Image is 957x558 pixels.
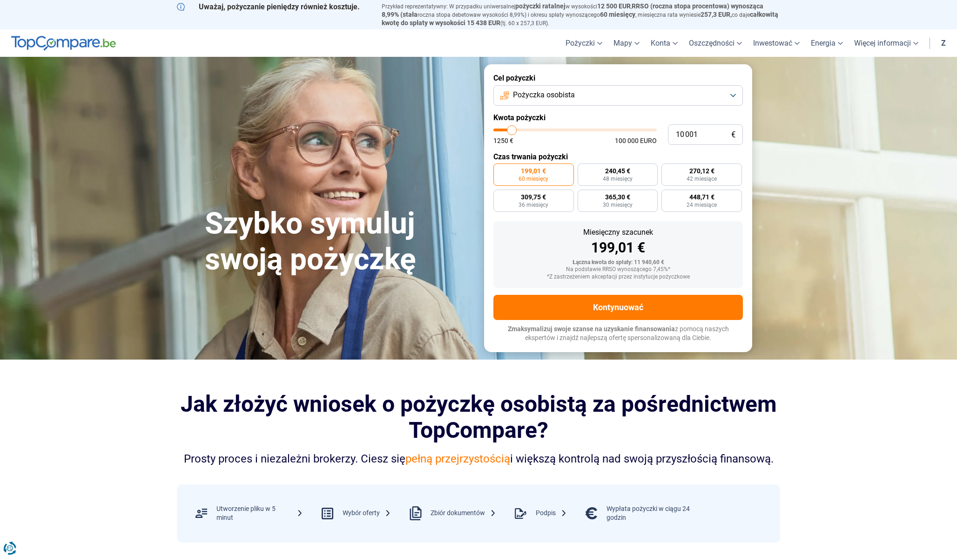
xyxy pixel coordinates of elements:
[593,302,643,312] font: Kontynuować
[11,36,116,51] img: TopCompare
[591,239,645,256] font: 199,01 €
[689,193,714,201] font: 448,71 €
[683,29,748,57] a: Oszczędności
[600,11,635,18] font: 60 miesięcy
[645,29,683,57] a: Konta
[403,11,418,18] font: stała
[431,509,485,517] font: Zbiór dokumentów
[753,39,792,48] font: Inwestować
[216,505,276,522] font: Utworzenie pliku w 5 minut
[651,39,670,48] font: Konta
[687,202,717,208] font: 24 miesiące
[631,3,632,10] font: ,
[732,12,750,18] font: co daje
[181,391,777,443] font: Jak złożyć wniosek o pożyczkę osobistą za pośrednictwem TopCompare?
[597,2,631,10] font: 12 500 EUR
[613,39,632,48] font: Mapy
[689,39,735,48] font: Oszczędności
[573,259,664,265] font: Łączna kwota do spłaty: 11 940,60 €
[536,509,556,517] font: Podpis
[521,193,546,201] font: 309,75 €
[583,228,653,237] font: Miesięczny szacunek
[205,206,416,277] font: Szybko symuluj swoją pożyczkę
[343,509,380,517] font: Wybór oferty
[508,325,675,333] font: Zmaksymalizuj swoje szanse na uzyskanie finansowania
[635,12,701,18] font: , miesięczna rata wyniesie
[731,130,735,139] font: €
[382,3,515,10] font: Przykład reprezentatywny: W przypadku uniwersalnej
[382,2,763,18] font: RRSO (roczna stopa procentowa) wynosząca 8,99% (
[519,176,548,182] font: 60 miesięcy
[605,167,630,175] font: 240,45 €
[805,29,849,57] a: Energia
[493,137,513,144] font: 1250 €
[500,20,549,27] font: (tj. 60 x 257,3 EUR).
[603,176,633,182] font: 48 miesięcy
[607,505,690,522] font: Wypłata pożyczki w ciągu 24 godzin
[811,39,836,48] font: Energia
[608,29,645,57] a: Mapy
[519,202,548,208] font: 36 miesięcy
[493,113,546,122] font: Kwota pożyczki
[560,29,608,57] a: Pożyczki
[936,29,951,57] a: z
[510,452,774,465] font: i większą kontrolą nad swoją przyszłością finansową.
[382,11,778,27] font: całkowitą kwotę do spłaty w wysokości 15 438 EUR
[547,273,690,280] font: *Z zastrzeżeniem akceptacji przez instytucje pożyczkowe
[477,12,600,18] font: w wysokości 8,99%) i okresu spłaty wynoszącego
[199,2,360,11] font: Uważaj, pożyczanie pieniędzy również kosztuje.
[701,11,732,18] font: 257,3 EUR,
[515,2,566,10] font: pożyczki ratalnej
[521,167,546,175] font: 199,01 €
[687,176,717,182] font: 42 miesiące
[184,452,405,465] font: Prosty proces i niezależni brokerzy. Ciesz się
[615,137,657,144] font: 100 000 euro
[493,74,535,82] font: Cel pożyczki
[493,85,743,106] button: Pożyczka osobista
[493,152,568,161] font: Czas trwania pożyczki
[603,202,633,208] font: 30 miesięcy
[418,12,477,18] font: roczna stopa debetowa
[566,39,595,48] font: Pożyczki
[566,3,597,10] font: w wysokości
[566,266,670,272] font: Na podstawie RRSO wynoszącego 7,45%*
[854,39,911,48] font: Więcej informacji
[941,39,946,48] font: z
[405,452,510,465] font: pełną przejrzystością
[689,167,714,175] font: 270,12 €
[748,29,805,57] a: Inwestować
[493,295,743,320] button: Kontynuować
[605,193,630,201] font: 365,30 €
[849,29,924,57] a: Więcej informacji
[513,90,575,99] font: Pożyczka osobista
